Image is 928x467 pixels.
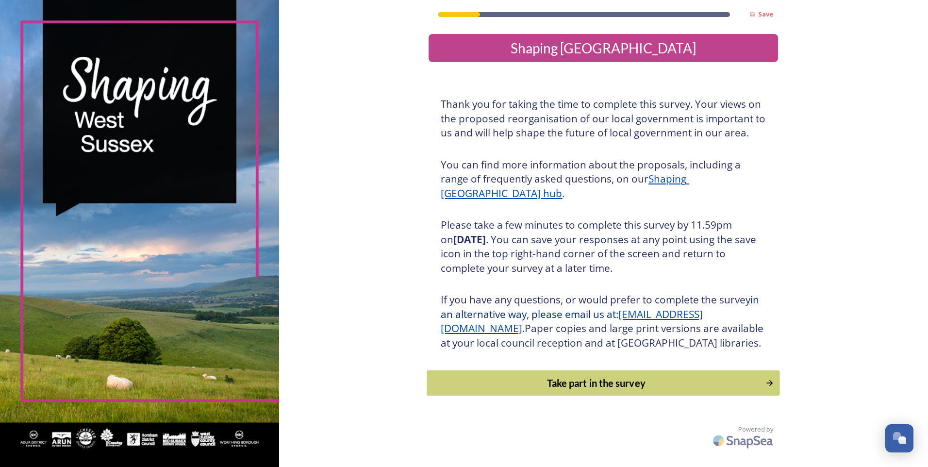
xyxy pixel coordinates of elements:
[432,38,774,58] div: Shaping [GEOGRAPHIC_DATA]
[441,293,766,350] h3: If you have any questions, or would prefer to complete the survey Paper copies and large print ve...
[885,424,913,452] button: Open Chat
[441,293,762,321] span: in an alternative way, please email us at:
[432,376,761,390] div: Take part in the survey
[522,321,525,335] span: .
[441,307,703,335] a: [EMAIL_ADDRESS][DOMAIN_NAME]
[427,370,780,396] button: Continue
[441,172,689,200] a: Shaping [GEOGRAPHIC_DATA] hub
[441,218,766,275] h3: Please take a few minutes to complete this survey by 11.59pm on . You can save your responses at ...
[441,97,766,140] h3: Thank you for taking the time to complete this survey. Your views on the proposed reorganisation ...
[441,158,766,201] h3: You can find more information about the proposals, including a range of frequently asked question...
[453,233,486,246] strong: [DATE]
[738,425,773,434] span: Powered by
[758,10,773,18] strong: Save
[710,429,778,452] img: SnapSea Logo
